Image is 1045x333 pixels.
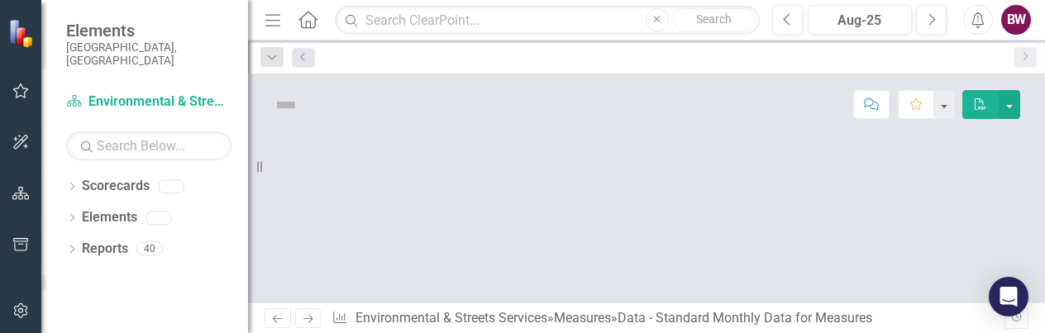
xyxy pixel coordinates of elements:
img: Not Defined [273,92,299,118]
div: Aug-25 [814,11,906,31]
div: Open Intercom Messenger [989,277,1028,316]
a: Elements [82,208,137,227]
input: Search ClearPoint... [335,6,760,35]
a: Scorecards [82,177,150,196]
input: Search Below... [66,131,231,160]
button: Aug-25 [808,5,912,35]
button: BW [1001,5,1031,35]
span: Search [696,12,732,26]
a: Environmental & Streets Services [355,310,547,326]
div: » » [332,309,1004,328]
div: Data - Standard Monthly Data for Measures [618,310,872,326]
small: [GEOGRAPHIC_DATA], [GEOGRAPHIC_DATA] [66,40,231,68]
a: Reports [82,240,128,259]
div: 40 [136,242,163,256]
a: Environmental & Streets Services [66,93,231,112]
img: ClearPoint Strategy [8,18,38,48]
button: Search [673,8,756,31]
span: Elements [66,21,231,40]
a: Measures [554,310,611,326]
